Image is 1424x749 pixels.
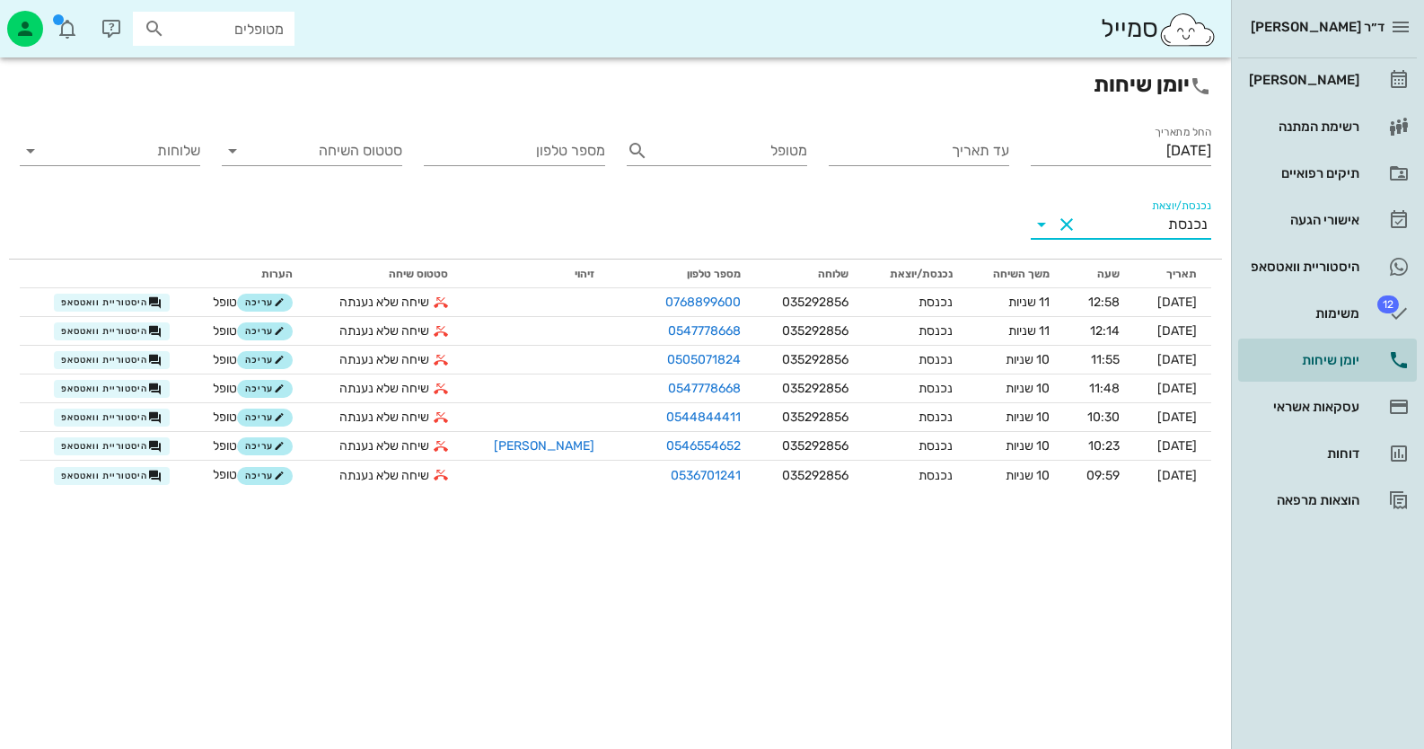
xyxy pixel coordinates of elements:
span: שיחה שלא נענתה [339,408,429,427]
button: היסטוריית וואטסאפ [54,467,171,485]
span: עריכה [245,471,284,481]
span: 10 שניות [1006,438,1050,454]
button: היסטוריית וואטסאפ [54,351,171,369]
span: שיחה שלא נענתה [339,466,429,485]
span: 10 שניות [1006,381,1050,396]
span: 11:48 [1089,381,1120,396]
h2: יומן שיחות [20,68,1211,101]
span: טופל [213,381,237,396]
span: שלוחה [818,268,848,280]
span: נכנסת [919,381,953,396]
button: עריכה [237,351,292,369]
a: 0505071824 [667,350,741,369]
button: Clear נכנסת/יוצאת [1056,214,1077,235]
a: היסטוריית וואטסאפ [1238,245,1417,288]
span: 09:59 [1086,468,1120,483]
div: משימות [1245,306,1359,321]
a: 0768899600 [665,293,741,312]
span: היסטוריית וואטסאפ [61,324,162,339]
div: תיקים רפואיים [1245,166,1359,181]
span: 10 שניות [1006,352,1050,367]
span: 11:55 [1091,352,1120,367]
div: אישורי הגעה [1245,213,1359,227]
a: [PERSON_NAME] [1238,58,1417,101]
span: היסטוריית וואטסאפ [61,295,162,310]
span: [DATE] [1157,381,1197,396]
span: זיהוי [575,268,594,280]
span: ד״ר [PERSON_NAME] [1251,19,1384,35]
th: נכנסת/יוצאת [863,260,967,288]
button: עריכה [237,437,292,455]
span: שיחה שלא נענתה [339,379,429,398]
a: 0546554652 [666,436,741,455]
span: 10:30 [1087,410,1120,425]
button: היסטוריית וואטסאפ [54,437,171,455]
span: משך השיחה [993,268,1050,280]
span: 10:23 [1088,438,1120,454]
th: זיהוי [462,260,609,288]
a: 0544844411 [666,408,741,427]
span: עריכה [245,441,284,452]
a: עסקאות אשראי [1238,385,1417,428]
span: שיחה שלא נענתה [339,293,429,312]
span: 11 שניות [1008,295,1050,310]
span: טופל [213,410,237,425]
span: נכנסת [919,352,953,367]
span: 12:14 [1090,323,1120,339]
span: טופל [213,323,237,339]
div: דוחות [1245,446,1359,461]
button: עריכה [237,467,292,485]
span: היסטוריית וואטסאפ [61,410,162,425]
th: תאריך [1134,260,1211,288]
div: יומן שיחות [1245,353,1359,367]
button: עריכה [237,322,292,340]
span: טופל [213,295,237,310]
button: עריכה [237,409,292,427]
a: יומן שיחות [1238,339,1417,382]
a: 0547778668 [668,322,741,340]
span: תג [1377,295,1399,313]
button: היסטוריית וואטסאפ [54,409,171,427]
span: נכנסת [919,323,953,339]
a: תיקים רפואיים [1238,152,1417,195]
span: טופל [213,352,237,367]
span: טופל [213,467,237,482]
span: 035292856 [782,323,848,339]
a: תגמשימות [1238,292,1417,335]
a: [PERSON_NAME] [494,438,594,454]
span: 035292856 [782,381,848,396]
th: הערות [184,260,306,288]
span: שעה [1097,268,1120,280]
span: תאריך [1166,268,1197,280]
th: מספר טלפון [609,260,755,288]
span: נכנסת [919,468,953,483]
span: מספר טלפון [687,268,741,280]
a: 0547778668 [668,379,741,398]
span: תג [53,14,64,25]
div: היסטוריית וואטסאפ [1245,260,1359,274]
button: עריכה [237,380,292,398]
th: שעה [1064,260,1134,288]
div: סמייל [1101,10,1217,48]
th: שלוחה [755,260,863,288]
span: 035292856 [782,410,848,425]
span: 035292856 [782,295,848,310]
span: היסטוריית וואטסאפ [61,382,162,396]
div: הוצאות מרפאה [1245,493,1359,507]
a: הוצאות מרפאה [1238,479,1417,522]
span: עריכה [245,326,284,337]
button: עריכה [237,294,292,312]
button: היסטוריית וואטסאפ [54,294,171,312]
span: נכנסת/יוצאת [890,268,953,280]
a: דוחות [1238,432,1417,475]
span: [DATE] [1157,323,1197,339]
div: [PERSON_NAME] [1245,73,1359,87]
a: רשימת המתנה [1238,105,1417,148]
div: נכנסת/יוצאתנכנסתClear נכנסת/יוצאת [1031,210,1211,239]
span: עריכה [245,412,284,423]
span: נכנסת [919,410,953,425]
span: שיחה שלא נענתה [339,436,429,455]
img: SmileCloud logo [1158,12,1217,48]
div: סטטוס השיחה [222,137,402,165]
span: טופל [213,438,237,454]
